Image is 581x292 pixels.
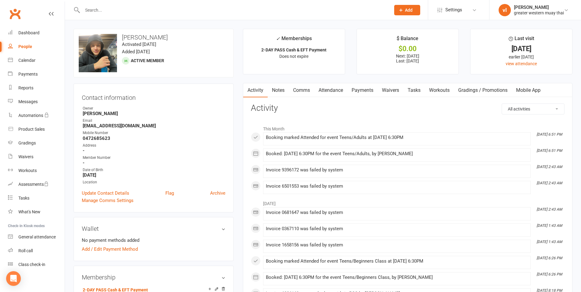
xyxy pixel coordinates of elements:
[83,172,225,178] strong: [DATE]
[122,49,150,54] time: Added [DATE]
[266,151,528,156] div: Booked: [DATE] 6:30PM for the event Teens/Adults, by [PERSON_NAME]
[445,3,462,17] span: Settings
[18,196,29,200] div: Tasks
[8,109,65,122] a: Automations
[454,83,512,97] a: Gradings / Promotions
[537,181,562,185] i: [DATE] 2:43 AM
[8,230,65,244] a: General attendance kiosk mode
[8,54,65,67] a: Calendar
[18,248,33,253] div: Roll call
[81,6,386,14] input: Search...
[18,140,36,145] div: Gradings
[512,83,545,97] a: Mobile App
[378,83,403,97] a: Waivers
[83,136,225,141] strong: 0472685623
[131,58,164,63] span: Active member
[266,242,528,248] div: Invoice 1658156 was failed by system
[279,54,308,59] span: Does not expire
[18,234,56,239] div: General attendance
[82,197,134,204] a: Manage Comms Settings
[537,207,562,212] i: [DATE] 2:43 AM
[18,72,38,77] div: Payments
[8,40,65,54] a: People
[8,205,65,219] a: What's New
[18,30,40,35] div: Dashboard
[8,81,65,95] a: Reports
[165,189,174,197] a: Flag
[476,54,567,60] div: earlier [DATE]
[79,34,117,72] img: image1748943922.png
[537,165,562,169] i: [DATE] 2:43 AM
[537,223,562,228] i: [DATE] 1:43 AM
[83,130,225,136] div: Mobile Number
[537,148,562,153] i: [DATE] 6:51 PM
[276,36,280,42] i: ✓
[243,83,268,97] a: Activity
[18,58,36,63] div: Calendar
[266,135,528,140] div: Booking marked Attended for event Teens/Adults at [DATE] 6:30PM
[8,122,65,136] a: Product Sales
[362,54,453,63] p: Next: [DATE] Last: [DATE]
[266,275,528,280] div: Booked: [DATE] 6:30PM for the event Teens/Beginners Class, by [PERSON_NAME]
[266,226,528,231] div: Invoice 0367110 was failed by system
[8,95,65,109] a: Messages
[266,210,528,215] div: Invoice 0681647 was failed by system
[83,123,225,129] strong: [EMAIL_ADDRESS][DOMAIN_NAME]
[405,8,413,13] span: Add
[251,103,564,113] h3: Activity
[8,244,65,258] a: Roll call
[83,143,225,148] div: Address
[266,167,528,173] div: Invoice 9396172 was failed by system
[8,191,65,205] a: Tasks
[210,189,225,197] a: Archive
[506,61,537,66] a: view attendance
[537,132,562,137] i: [DATE] 6:51 PM
[251,197,564,207] li: [DATE]
[8,178,65,191] a: Assessments
[251,122,564,132] li: This Month
[8,164,65,178] a: Workouts
[82,189,129,197] a: Update Contact Details
[8,150,65,164] a: Waivers
[83,111,225,116] strong: [PERSON_NAME]
[18,154,33,159] div: Waivers
[499,4,511,16] div: vl
[18,182,49,187] div: Assessments
[476,46,567,52] div: [DATE]
[82,225,225,232] h3: Wallet
[347,83,378,97] a: Payments
[397,35,418,46] div: $ Balance
[8,258,65,271] a: Class kiosk mode
[83,167,225,173] div: Date of Birth
[83,155,225,161] div: Member Number
[18,99,38,104] div: Messages
[509,35,534,46] div: Last visit
[314,83,347,97] a: Attendance
[18,127,45,132] div: Product Sales
[261,47,326,52] strong: 2-DAY PASS Cash & EFT Payment
[362,46,453,52] div: $0.00
[18,209,40,214] div: What's New
[82,274,225,281] h3: Membership
[83,179,225,185] div: Location
[514,5,564,10] div: [PERSON_NAME]
[537,240,562,244] i: [DATE] 1:43 AM
[18,168,37,173] div: Workouts
[18,44,32,49] div: People
[537,272,562,276] i: [DATE] 6:26 PM
[8,67,65,81] a: Payments
[537,256,562,260] i: [DATE] 6:26 PM
[83,160,225,166] strong: -
[8,26,65,40] a: Dashboard
[122,42,156,47] time: Activated [DATE]
[8,136,65,150] a: Gradings
[82,245,138,253] a: Add / Edit Payment Method
[82,92,225,101] h3: Contact information
[83,106,225,111] div: Owner
[266,259,528,264] div: Booking marked Attended for event Teens/Beginners Class at [DATE] 6:30PM
[18,113,43,118] div: Automations
[276,35,312,46] div: Memberships
[266,184,528,189] div: Invoice 6501553 was failed by system
[6,271,21,286] div: Open Intercom Messenger
[82,237,225,244] li: No payment methods added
